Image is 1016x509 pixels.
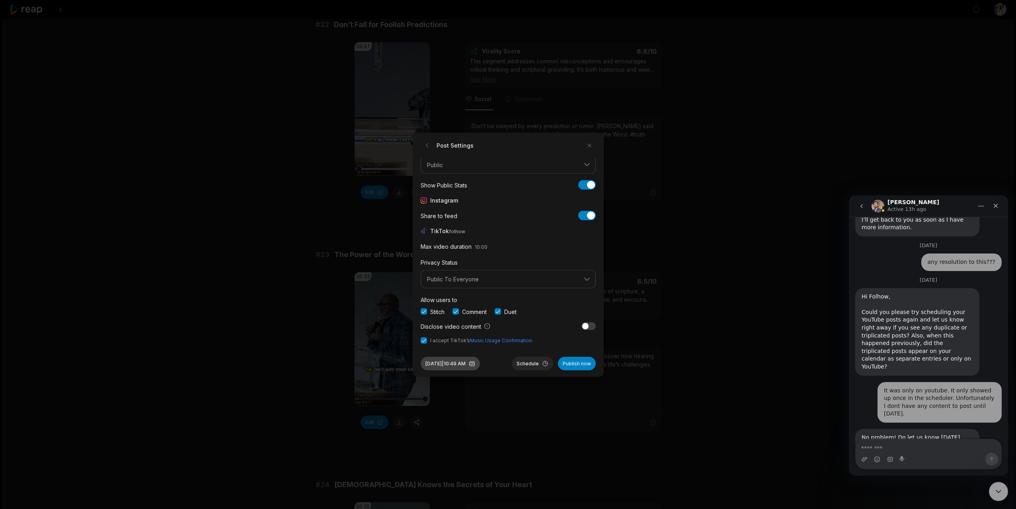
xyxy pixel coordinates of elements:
[421,270,596,289] button: Public To Everyone
[462,307,487,316] label: Comment
[558,357,596,370] button: Publish now
[504,307,517,316] label: Duet
[475,244,488,250] span: 10:00
[421,139,474,152] h2: Post Settings
[430,196,458,205] span: Instagram
[430,227,467,235] span: TikTok
[427,276,578,283] span: Public To Everyone
[421,259,458,266] label: Privacy Status
[989,482,1008,501] iframe: Intercom live chat
[849,195,1008,476] iframe: Intercom live chat
[430,307,445,316] label: Stitch
[470,337,533,343] a: Music Usage Confirmation.
[430,337,533,344] span: I accept TikTok’s
[427,161,578,168] span: Public
[421,156,596,174] button: Public
[421,211,457,220] div: Share to feed
[421,322,491,330] label: Disclose video content
[421,181,467,189] div: Show Public Stats
[512,357,553,370] button: Schedule
[421,243,472,250] label: Max video duration
[421,357,480,370] button: [DATE]|10:49 AM
[449,228,465,234] span: folhow
[421,296,457,303] label: Allow users to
